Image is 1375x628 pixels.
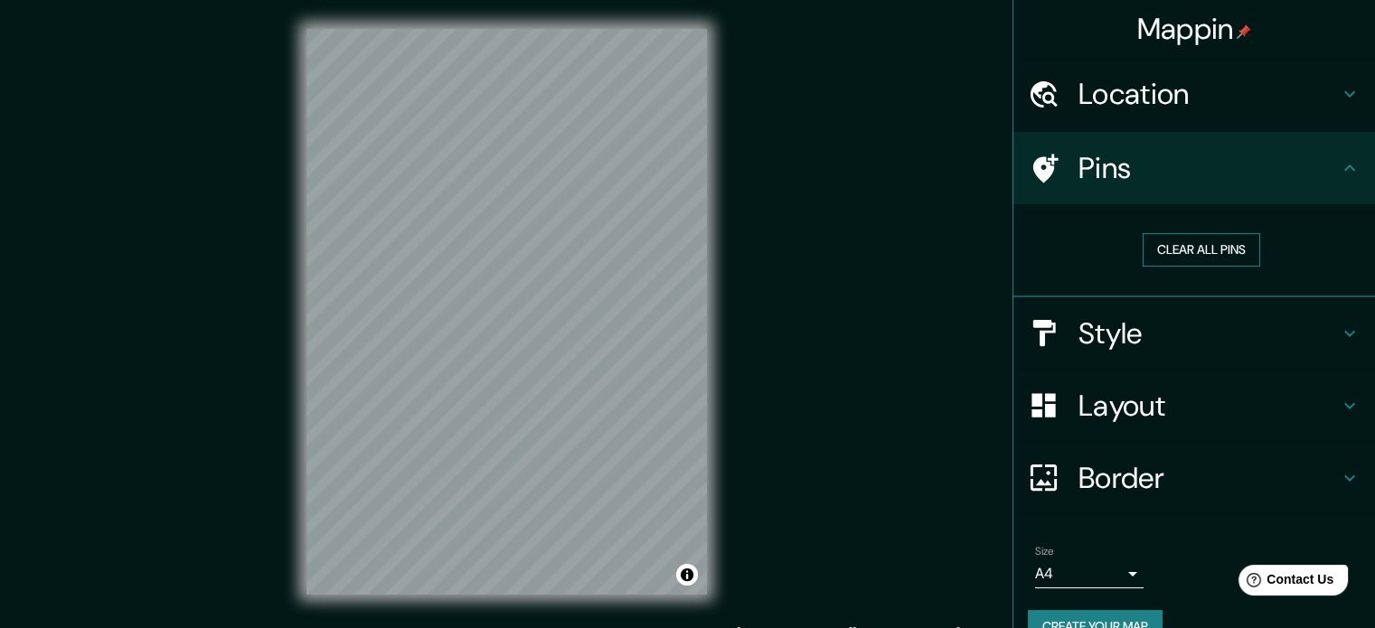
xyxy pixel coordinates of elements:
h4: Style [1078,315,1339,351]
button: Toggle attribution [676,564,698,586]
div: Layout [1013,370,1375,442]
img: pin-icon.png [1237,24,1251,39]
h4: Layout [1078,388,1339,424]
div: A4 [1035,559,1144,588]
div: Location [1013,58,1375,130]
div: Style [1013,297,1375,370]
canvas: Map [306,29,707,595]
label: Size [1035,543,1054,558]
iframe: Help widget launcher [1214,558,1355,608]
div: Pins [1013,132,1375,204]
button: Clear all pins [1143,233,1260,267]
h4: Pins [1078,150,1339,186]
h4: Location [1078,76,1339,112]
div: Border [1013,442,1375,514]
h4: Border [1078,460,1339,496]
h4: Mappin [1137,11,1252,47]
